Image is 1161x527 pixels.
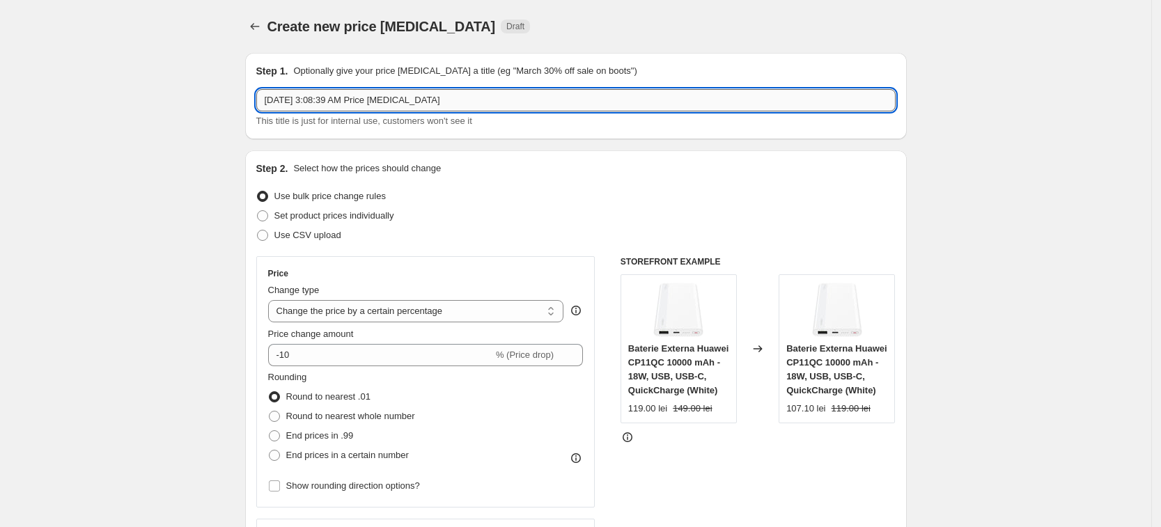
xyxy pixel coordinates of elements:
span: Baterie Externa Huawei CP11QC 10000 mAh - 18W, USB, USB-C, QuickCharge (White) [786,343,887,395]
h2: Step 2. [256,162,288,175]
div: 119.00 lei [628,402,667,416]
span: Price change amount [268,329,354,339]
h2: Step 1. [256,64,288,78]
span: End prices in .99 [286,430,354,441]
span: Change type [268,285,320,295]
p: Optionally give your price [MEDICAL_DATA] a title (eg "March 30% off sale on boots") [293,64,637,78]
span: % (Price drop) [496,349,554,360]
span: This title is just for internal use, customers won't see it [256,116,472,126]
span: Use CSV upload [274,230,341,240]
span: Round to nearest whole number [286,411,415,421]
span: Draft [506,21,524,32]
span: Create new price [MEDICAL_DATA] [267,19,496,34]
div: 107.10 lei [786,402,825,416]
span: End prices in a certain number [286,450,409,460]
span: Round to nearest .01 [286,391,371,402]
input: 30% off holiday sale [256,89,896,111]
p: Select how the prices should change [293,162,441,175]
strike: 149.00 lei [673,402,712,416]
div: help [569,304,583,317]
button: Price change jobs [245,17,265,36]
span: Use bulk price change rules [274,191,386,201]
img: baterie-externa-huawei-cp11qc-10000-mah-18w-usb-quickcharge-white-office-human-55030766-690144328... [809,282,865,338]
span: Set product prices individually [274,210,394,221]
span: Show rounding direction options? [286,480,420,491]
h3: Price [268,268,288,279]
strike: 119.00 lei [832,402,871,416]
h6: STOREFRONT EXAMPLE [621,256,896,267]
span: Baterie Externa Huawei CP11QC 10000 mAh - 18W, USB, USB-C, QuickCharge (White) [628,343,729,395]
img: baterie-externa-huawei-cp11qc-10000-mah-18w-usb-quickcharge-white-office-human-55030766-690144328... [650,282,706,338]
input: -15 [268,344,493,366]
span: Rounding [268,372,307,382]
